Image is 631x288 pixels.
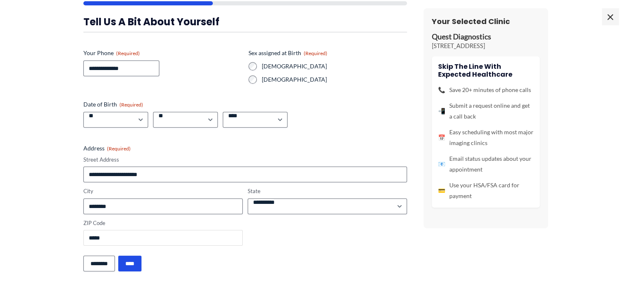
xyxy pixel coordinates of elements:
legend: Address [83,144,131,152]
span: 📅 [438,132,445,143]
span: (Required) [119,102,143,108]
label: ZIP Code [83,219,243,227]
legend: Sex assigned at Birth [249,49,327,57]
h3: Tell us a bit about yourself [83,15,407,28]
span: (Required) [304,50,327,56]
span: 📲 [438,106,445,116]
label: City [83,187,243,195]
span: × [602,8,619,25]
legend: Date of Birth [83,100,143,109]
li: Email status updates about your appointment [438,153,534,175]
label: [DEMOGRAPHIC_DATA] [262,75,407,84]
h4: Skip the line with Expected Healthcare [438,63,534,78]
span: 💳 [438,185,445,196]
p: Quest Diagnostics [432,32,540,42]
p: [STREET_ADDRESS] [432,42,540,50]
li: Use your HSA/FSA card for payment [438,180,534,201]
li: Save 20+ minutes of phone calls [438,85,534,95]
label: Street Address [83,156,407,164]
span: (Required) [107,145,131,152]
label: Your Phone [83,49,242,57]
span: 📞 [438,85,445,95]
span: (Required) [116,50,140,56]
li: Easy scheduling with most major imaging clinics [438,127,534,148]
label: [DEMOGRAPHIC_DATA] [262,62,407,70]
h3: Your Selected Clinic [432,17,540,26]
li: Submit a request online and get a call back [438,100,534,122]
span: 📧 [438,159,445,169]
label: State [248,187,407,195]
